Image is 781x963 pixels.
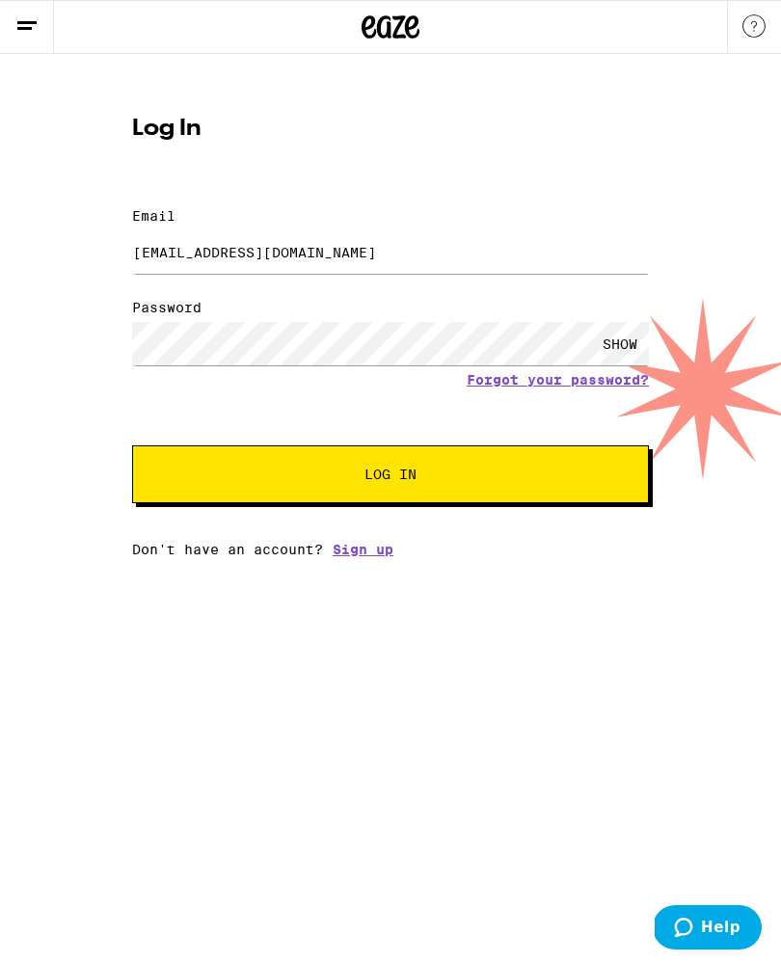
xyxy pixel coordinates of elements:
[333,542,393,557] a: Sign up
[591,322,649,365] div: SHOW
[467,372,649,388] a: Forgot your password?
[132,445,649,503] button: Log In
[132,118,649,141] h1: Log In
[132,208,175,224] label: Email
[132,542,649,557] div: Don't have an account?
[364,468,417,481] span: Log In
[655,905,762,953] iframe: Opens a widget where you can find more information
[132,300,202,315] label: Password
[132,230,649,274] input: Email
